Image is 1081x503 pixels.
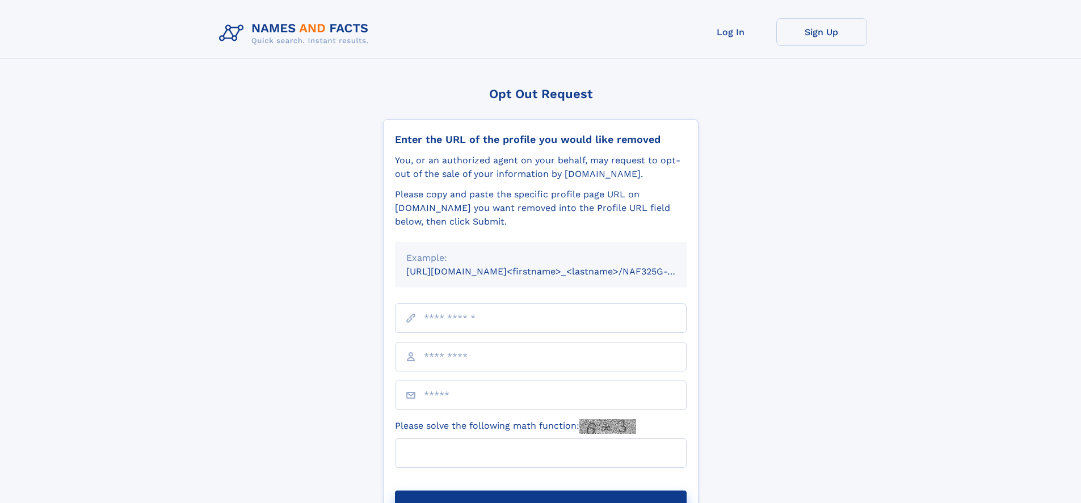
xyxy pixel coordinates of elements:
[395,154,687,181] div: You, or an authorized agent on your behalf, may request to opt-out of the sale of your informatio...
[214,18,378,49] img: Logo Names and Facts
[406,266,708,277] small: [URL][DOMAIN_NAME]<firstname>_<lastname>/NAF325G-xxxxxxxx
[776,18,867,46] a: Sign Up
[383,87,699,101] div: Opt Out Request
[395,133,687,146] div: Enter the URL of the profile you would like removed
[685,18,776,46] a: Log In
[395,188,687,229] div: Please copy and paste the specific profile page URL on [DOMAIN_NAME] you want removed into the Pr...
[395,419,636,434] label: Please solve the following math function:
[406,251,675,265] div: Example:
